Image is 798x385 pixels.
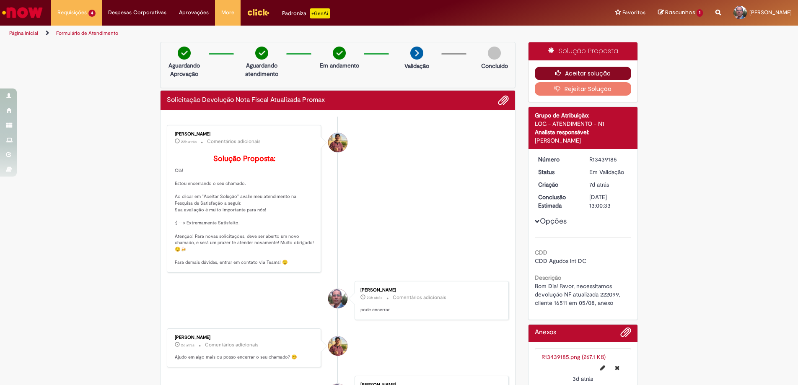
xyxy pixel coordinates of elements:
span: 2d atrás [181,343,194,348]
p: Concluído [481,62,508,70]
div: Reinaldo Gabriel Vieira [328,289,347,308]
div: Grupo de Atribuição: [535,111,632,120]
img: img-circle-grey.png [488,47,501,60]
p: Ajudo em algo mais ou posso encerrar o seu chamado? 😊 [175,354,314,361]
a: Rascunhos [658,9,703,17]
p: Validação [404,62,429,70]
div: LOG - ATENDIMENTO - N1 [535,120,632,128]
time: 27/08/2025 14:17:52 [367,295,382,300]
div: [PERSON_NAME] [360,288,500,293]
span: 7d atrás [589,181,609,188]
span: CDD Agudos Int DC [535,257,586,265]
button: Editar nome de arquivo R13439185.png [595,361,610,375]
time: 26/08/2025 13:54:24 [181,343,194,348]
button: Adicionar anexos [620,327,631,342]
time: 22/08/2025 10:52:05 [589,181,609,188]
span: 22h atrás [181,139,197,144]
small: Comentários adicionais [205,341,259,349]
div: Analista responsável: [535,128,632,136]
span: Despesas Corporativas [108,8,166,17]
dt: Criação [532,180,583,189]
span: More [221,8,234,17]
p: pode encerrar [360,307,500,313]
p: Aguardando Aprovação [164,61,205,78]
span: Bom Dia! Favor, necessitamos devolução NF atualizada 222099, cliente 16511 em 05/08, anexo [535,282,622,307]
span: Requisições [57,8,87,17]
div: [PERSON_NAME] [535,136,632,145]
dt: Conclusão Estimada [532,193,583,210]
img: ServiceNow [1,4,44,21]
div: Em Validação [589,168,628,176]
div: [DATE] 13:00:33 [589,193,628,210]
p: Aguardando atendimento [241,61,282,78]
img: click_logo_yellow_360x200.png [247,6,269,18]
span: Favoritos [622,8,645,17]
time: 26/08/2025 10:07:56 [573,375,593,382]
a: Formulário de Atendimento [56,30,118,36]
a: R13439185.png (267.1 KB) [541,353,606,361]
button: Rejeitar Solução [535,82,632,96]
div: [PERSON_NAME] [175,132,314,137]
div: R13439185 [589,155,628,164]
button: Excluir R13439185.png [610,361,624,375]
span: Aprovações [179,8,209,17]
time: 27/08/2025 15:34:20 [181,139,197,144]
button: Aceitar solução [535,67,632,80]
div: [PERSON_NAME] [175,335,314,340]
img: check-circle-green.png [178,47,191,60]
b: CDD [535,249,547,256]
span: 23h atrás [367,295,382,300]
span: Rascunhos [665,8,695,16]
button: Adicionar anexos [498,95,509,106]
b: Solução Proposta: [213,154,275,164]
img: arrow-next.png [410,47,423,60]
img: check-circle-green.png [333,47,346,60]
div: Vitor Jeremias Da Silva [328,336,347,356]
dt: Status [532,168,583,176]
h2: Anexos [535,329,556,336]
div: Padroniza [282,8,330,18]
small: Comentários adicionais [207,138,261,145]
p: +GenAi [310,8,330,18]
span: 1 [697,9,703,17]
span: 3d atrás [573,375,593,382]
ul: Trilhas de página [6,26,526,41]
p: Em andamento [320,61,359,70]
div: Vitor Jeremias Da Silva [328,133,347,152]
small: Comentários adicionais [393,294,446,301]
div: 22/08/2025 10:52:05 [589,180,628,189]
h2: Solicitação Devolução Nota Fiscal Atualizada Promax Histórico de tíquete [167,96,325,104]
div: Solução Proposta [529,42,638,60]
img: check-circle-green.png [255,47,268,60]
p: Olá! Estou encerrando o seu chamado. Ao clicar em "Aceitar Solução" avalie meu atendimento na Pes... [175,155,314,266]
b: Descrição [535,274,561,281]
dt: Número [532,155,583,164]
a: Página inicial [9,30,38,36]
span: 4 [88,10,96,17]
span: [PERSON_NAME] [749,9,792,16]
